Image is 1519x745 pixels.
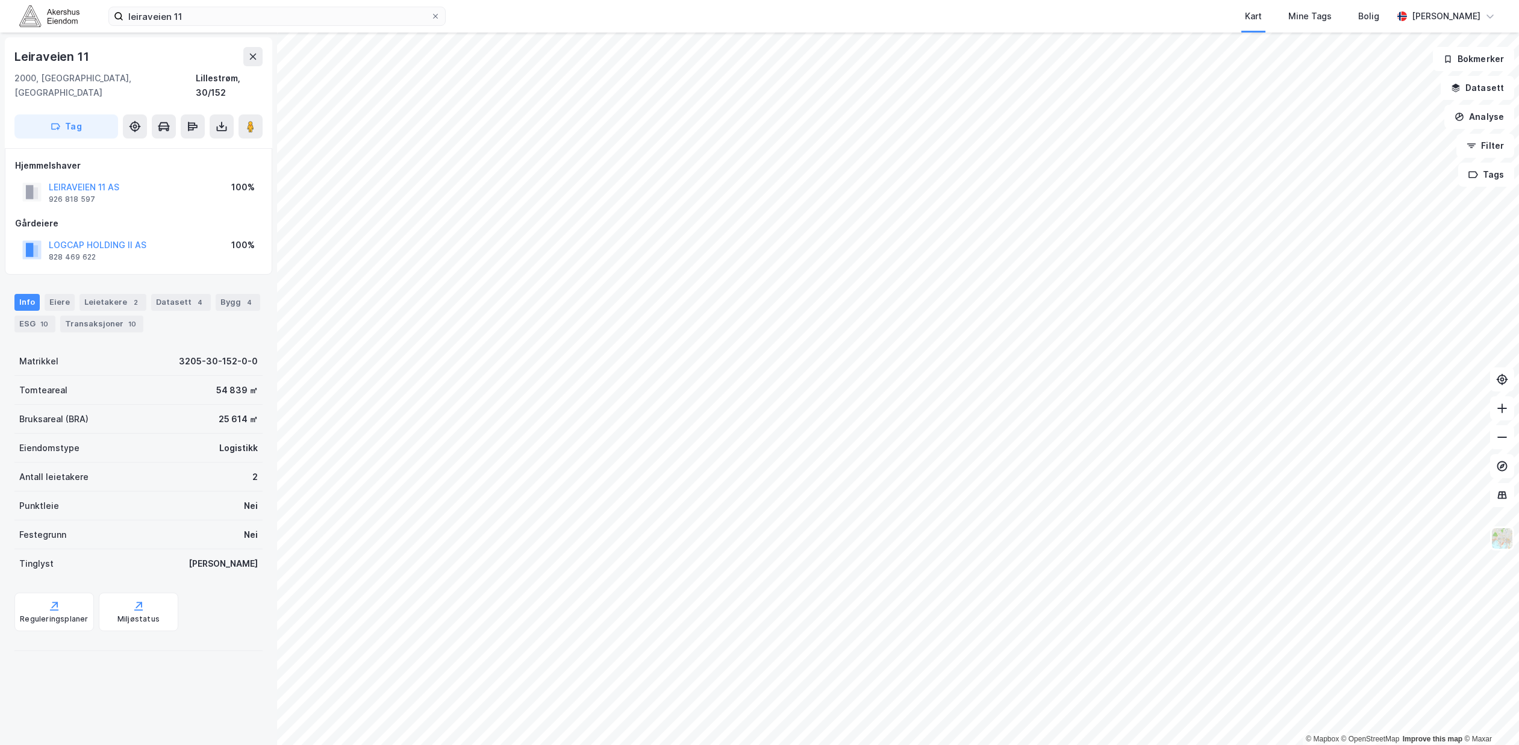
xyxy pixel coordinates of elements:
div: Nei [244,528,258,542]
div: Antall leietakere [19,470,89,484]
button: Bokmerker [1433,47,1514,71]
div: Kart [1245,9,1262,23]
div: Bruksareal (BRA) [19,412,89,426]
a: Mapbox [1306,735,1339,743]
div: 25 614 ㎡ [219,412,258,426]
div: Eiendomstype [19,441,80,455]
div: 2 [129,296,142,308]
button: Tags [1458,163,1514,187]
div: 100% [231,238,255,252]
div: [PERSON_NAME] [189,556,258,571]
div: Info [14,294,40,311]
div: Transaksjoner [60,316,143,332]
div: 3205-30-152-0-0 [179,354,258,369]
div: 4 [243,296,255,308]
button: Filter [1456,134,1514,158]
div: 926 818 597 [49,195,95,204]
div: 10 [126,318,139,330]
iframe: Chat Widget [1459,687,1519,745]
div: 54 839 ㎡ [216,383,258,397]
div: Bolig [1358,9,1379,23]
div: Reguleringsplaner [20,614,88,624]
div: ESG [14,316,55,332]
div: Hjemmelshaver [15,158,262,173]
div: Bygg [216,294,260,311]
a: OpenStreetMap [1341,735,1400,743]
div: Miljøstatus [117,614,160,624]
div: Punktleie [19,499,59,513]
div: Leiraveien 11 [14,47,91,66]
div: Datasett [151,294,211,311]
div: Eiere [45,294,75,311]
button: Tag [14,114,118,139]
div: 100% [231,180,255,195]
div: Mine Tags [1288,9,1332,23]
div: Matrikkel [19,354,58,369]
div: Tinglyst [19,556,54,571]
button: Datasett [1441,76,1514,100]
div: Kontrollprogram for chat [1459,687,1519,745]
div: 828 469 622 [49,252,96,262]
div: Nei [244,499,258,513]
img: Z [1491,527,1514,550]
div: Lillestrøm, 30/152 [196,71,263,100]
div: 10 [38,318,51,330]
div: Leietakere [80,294,146,311]
div: [PERSON_NAME] [1412,9,1480,23]
div: Logistikk [219,441,258,455]
a: Improve this map [1403,735,1462,743]
div: Tomteareal [19,383,67,397]
button: Analyse [1444,105,1514,129]
div: 2000, [GEOGRAPHIC_DATA], [GEOGRAPHIC_DATA] [14,71,196,100]
div: Festegrunn [19,528,66,542]
input: Søk på adresse, matrikkel, gårdeiere, leietakere eller personer [123,7,431,25]
div: 2 [252,470,258,484]
div: 4 [194,296,206,308]
img: akershus-eiendom-logo.9091f326c980b4bce74ccdd9f866810c.svg [19,5,80,26]
div: Gårdeiere [15,216,262,231]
